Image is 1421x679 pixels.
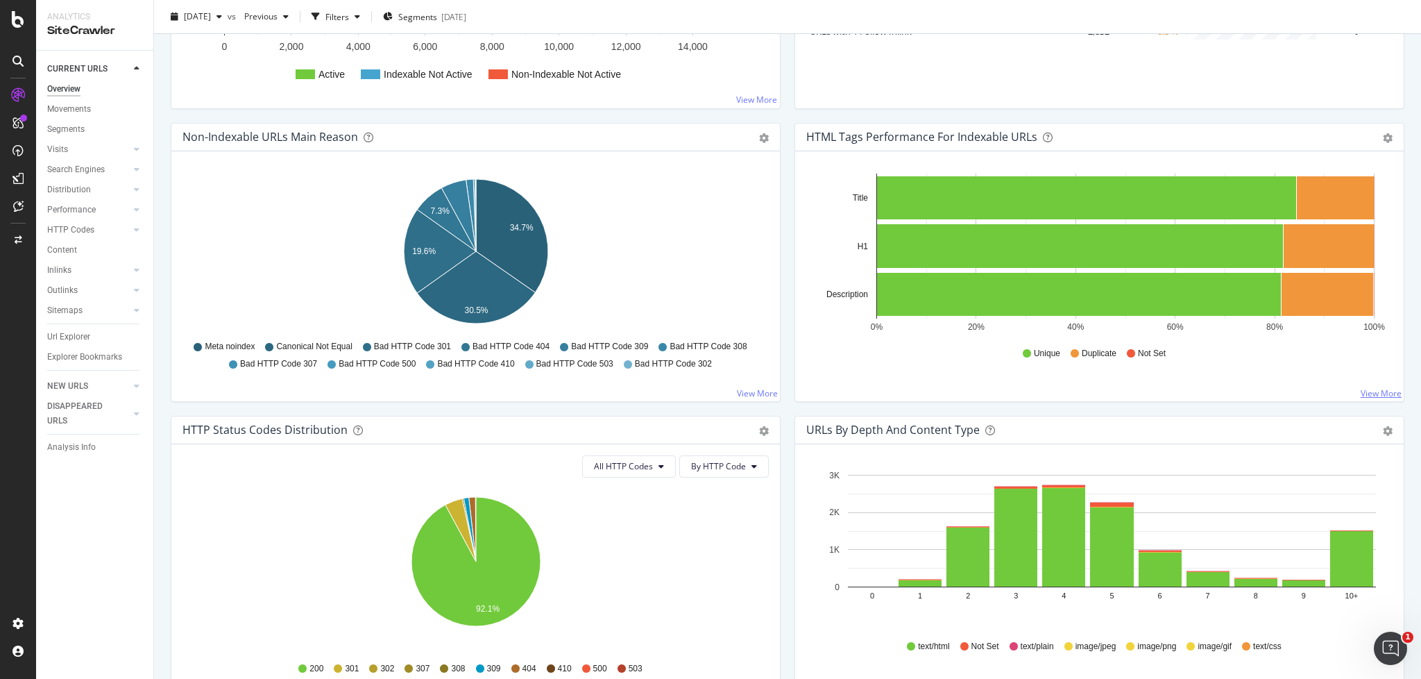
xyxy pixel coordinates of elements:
span: Bad HTTP Code 302 [635,358,712,370]
text: 20% [968,322,985,332]
text: 80% [1266,322,1283,332]
span: Bad HTTP Code 500 [339,358,416,370]
a: Movements [47,102,144,117]
text: 0 [835,582,840,592]
div: gear [759,133,769,143]
div: URLs by Depth and Content Type [806,423,980,437]
button: Segments[DATE] [377,6,472,28]
text: 60% [1167,322,1184,332]
span: image/gif [1198,641,1232,653]
div: Analytics [47,11,142,23]
span: Canonical Not Equal [276,341,352,353]
span: Bad HTTP Code 301 [374,341,451,353]
text: 5 [1109,592,1114,600]
text: 3 [1014,592,1018,600]
a: Distribution [47,183,130,197]
span: 308 [451,663,465,675]
text: Title [853,193,869,203]
span: 307 [416,663,429,675]
div: Explorer Bookmarks [47,350,122,364]
text: 10,000 [544,41,574,52]
text: 2K [829,508,840,517]
div: Search Engines [47,162,105,177]
button: All HTTP Codes [582,455,676,478]
text: 6 [1158,592,1162,600]
a: Sitemaps [47,303,130,318]
text: 10+ [1345,592,1359,600]
text: Description [826,290,868,299]
a: Performance [47,203,130,217]
div: DISAPPEARED URLS [47,399,117,428]
div: HTTP Codes [47,223,94,237]
span: Unique [1034,348,1060,360]
div: HTTP Status Codes Distribution [182,423,348,437]
iframe: Intercom live chat [1374,632,1407,665]
span: 404 [522,663,536,675]
div: Distribution [47,183,91,197]
a: Overview [47,82,144,97]
svg: A chart. [806,174,1393,335]
span: text/css [1253,641,1282,653]
div: Outlinks [47,283,78,298]
div: HTML Tags Performance for Indexable URLs [806,130,1037,144]
a: Explorer Bookmarks [47,350,144,364]
svg: A chart. [182,174,769,335]
span: Bad HTTP Code 308 [670,341,747,353]
text: 92.1% [476,604,500,614]
text: 12,000 [611,41,641,52]
a: View More [1361,387,1402,399]
text: 7 [1206,592,1210,600]
a: URLs with 1 Follow Inlink [810,25,912,37]
span: Bad HTTP Code 309 [571,341,648,353]
a: Search Engines [47,162,130,177]
text: 7.3% [430,206,450,216]
span: Duplicate [1082,348,1116,360]
span: Previous [239,10,278,22]
text: H1 [858,242,869,251]
span: Segments [398,10,437,22]
span: 302 [380,663,394,675]
div: SiteCrawler [47,23,142,39]
span: 500 [593,663,607,675]
div: CURRENT URLS [47,62,108,76]
text: 4 [1062,592,1066,600]
div: Overview [47,82,80,97]
div: gear [1383,426,1393,436]
text: 0% [871,322,883,332]
div: Movements [47,102,91,117]
span: 1 [1402,632,1413,643]
text: 2 [966,592,970,600]
text: 0 [222,41,228,52]
a: Outlinks [47,283,130,298]
text: 4,000 [346,41,371,52]
div: gear [1383,133,1393,143]
div: Url Explorer [47,330,90,344]
span: Not Set [971,641,999,653]
span: 503 [629,663,643,675]
span: image/jpeg [1075,641,1116,653]
text: 14,000 [678,41,708,52]
div: Inlinks [47,263,71,278]
span: vs [228,10,239,22]
a: Analysis Info [47,440,144,455]
a: Segments [47,122,144,137]
text: 9 [1302,592,1306,600]
span: Bad HTTP Code 410 [437,358,514,370]
a: Visits [47,142,130,157]
text: 34.7% [510,223,534,233]
a: Content [47,243,144,258]
span: 301 [345,663,359,675]
span: 200 [309,663,323,675]
a: HTTP Codes [47,223,130,237]
div: Visits [47,142,68,157]
span: image/png [1137,641,1176,653]
a: View More [736,94,777,106]
a: Inlinks [47,263,130,278]
text: 19.6% [412,246,436,256]
a: View More [737,387,778,399]
text: 100% [1363,322,1385,332]
div: NEW URLS [47,379,88,394]
span: Bad HTTP Code 307 [240,358,317,370]
text: 6,000 [413,41,437,52]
